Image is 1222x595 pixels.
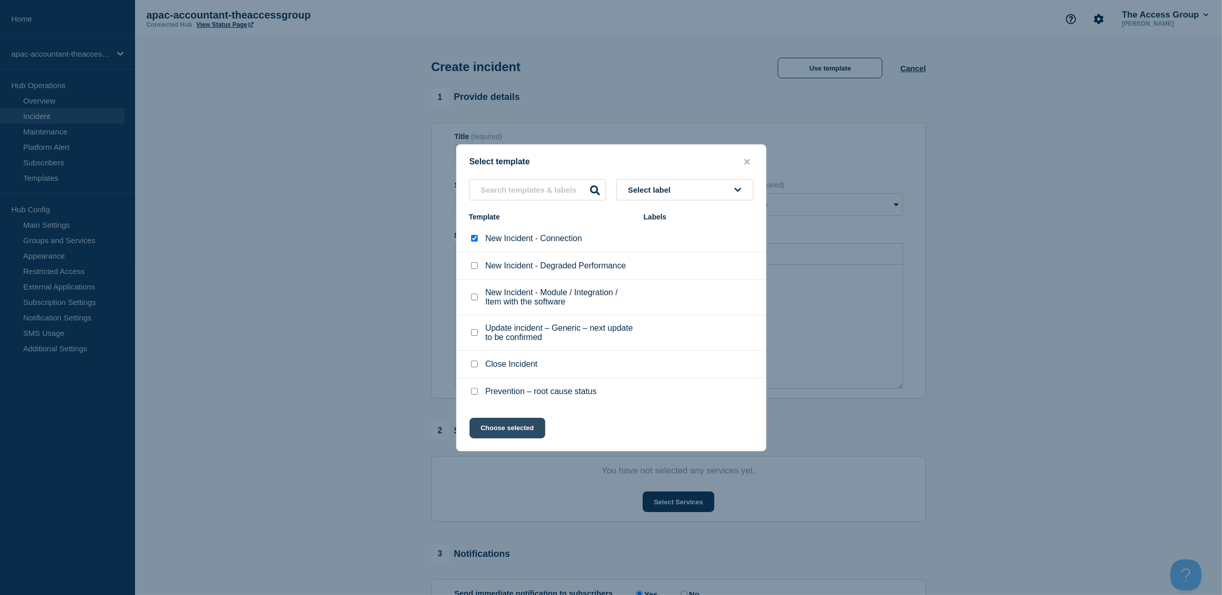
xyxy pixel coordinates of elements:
p: Update incident – Generic – next update to be confirmed [486,324,633,342]
input: New Incident - Connection checkbox [471,235,478,242]
input: New Incident - Degraded Performance checkbox [471,262,478,269]
input: Search templates & labels [469,179,606,200]
button: close button [741,157,753,167]
span: Select label [628,185,675,194]
input: Close Incident checkbox [471,361,478,367]
p: Prevention – root cause status [486,387,597,396]
div: Select template [457,157,766,167]
p: Close Incident [486,360,538,369]
input: Update incident – Generic – next update to be confirmed checkbox [471,329,478,336]
div: Template [469,213,633,221]
p: New Incident - Degraded Performance [486,261,626,270]
button: Select label [616,179,754,200]
input: Prevention – root cause status checkbox [471,388,478,395]
p: New Incident - Connection [486,234,582,243]
button: Choose selected [470,418,545,438]
p: New Incident - Module / Integration / Item with the software [486,288,633,307]
input: New Incident - Module / Integration / Item with the software checkbox [471,294,478,300]
div: Labels [644,213,754,221]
